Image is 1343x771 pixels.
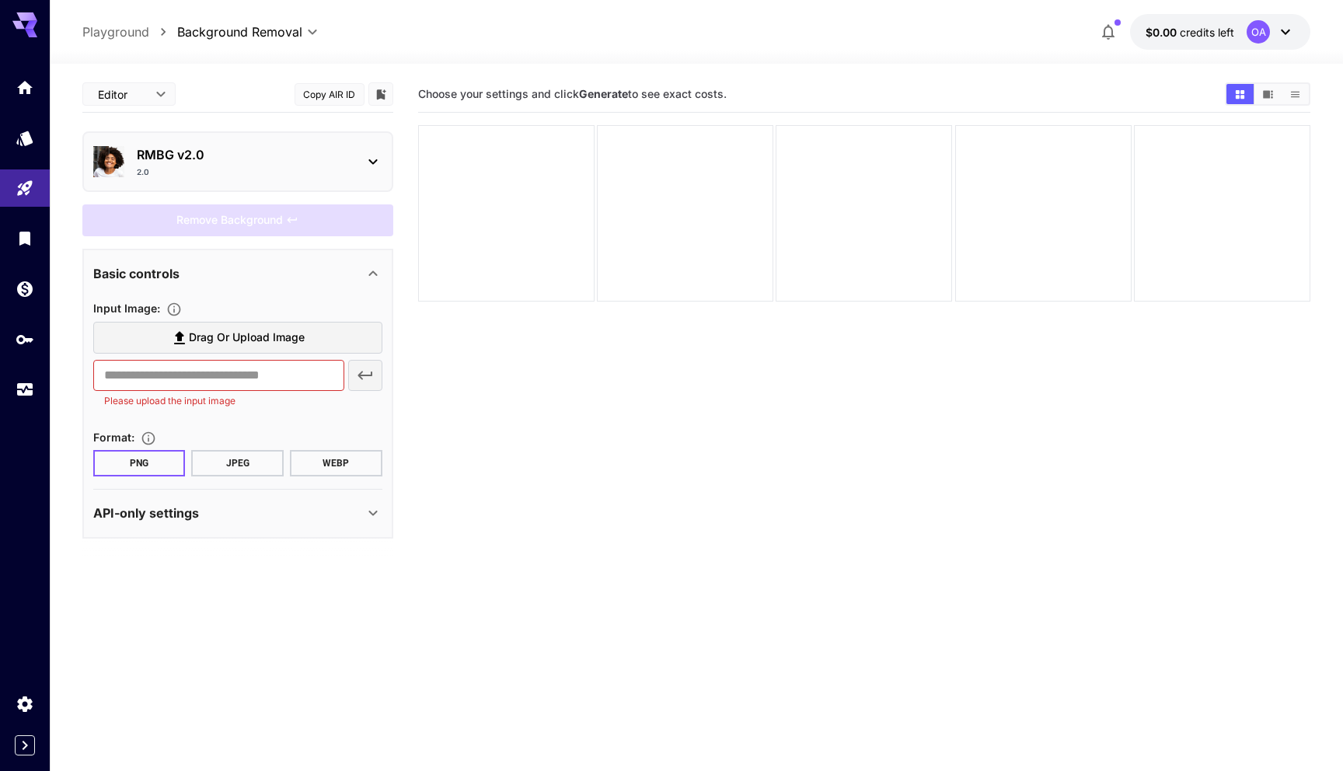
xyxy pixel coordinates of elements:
p: Basic controls [93,264,180,283]
div: Playground [16,179,34,198]
div: Basic controls [93,255,382,292]
span: Choose your settings and click to see exact costs. [418,87,727,100]
button: Add to library [374,85,388,103]
button: Expand sidebar [15,735,35,755]
button: $0.00OA [1130,14,1310,50]
div: Home [16,78,34,97]
div: $0.00 [1146,24,1234,40]
a: Playground [82,23,149,41]
button: JPEG [191,450,284,476]
span: Input Image : [93,302,160,315]
button: Show media in grid view [1226,84,1254,104]
button: PNG [93,450,186,476]
p: RMBG v2.0 [137,145,351,164]
div: API-only settings [93,494,382,532]
div: Wallet [16,279,34,298]
span: Background Removal [177,23,302,41]
button: Show media in list view [1282,84,1309,104]
span: $0.00 [1146,26,1180,39]
div: Models [16,128,34,148]
p: API-only settings [93,504,199,522]
span: credits left [1180,26,1234,39]
div: OA [1247,20,1270,44]
button: WEBP [290,450,382,476]
span: Format : [93,431,134,444]
nav: breadcrumb [82,23,177,41]
div: Show media in grid viewShow media in video viewShow media in list view [1225,82,1310,106]
div: Settings [16,694,34,713]
button: Specifies the input image to be processed. [160,302,188,317]
p: 2.0 [137,166,149,178]
div: RMBG v2.02.0 [93,139,382,184]
span: Editor [98,86,146,103]
b: Generate [579,87,628,100]
p: Please upload the input image [104,393,333,409]
button: Show media in video view [1254,84,1282,104]
div: API Keys [16,330,34,349]
button: Choose the file format for the output image. [134,431,162,446]
button: Copy AIR ID [295,83,365,106]
span: Drag or upload image [189,328,305,347]
div: Library [16,229,34,248]
div: Usage [16,380,34,399]
label: Drag or upload image [93,322,382,354]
